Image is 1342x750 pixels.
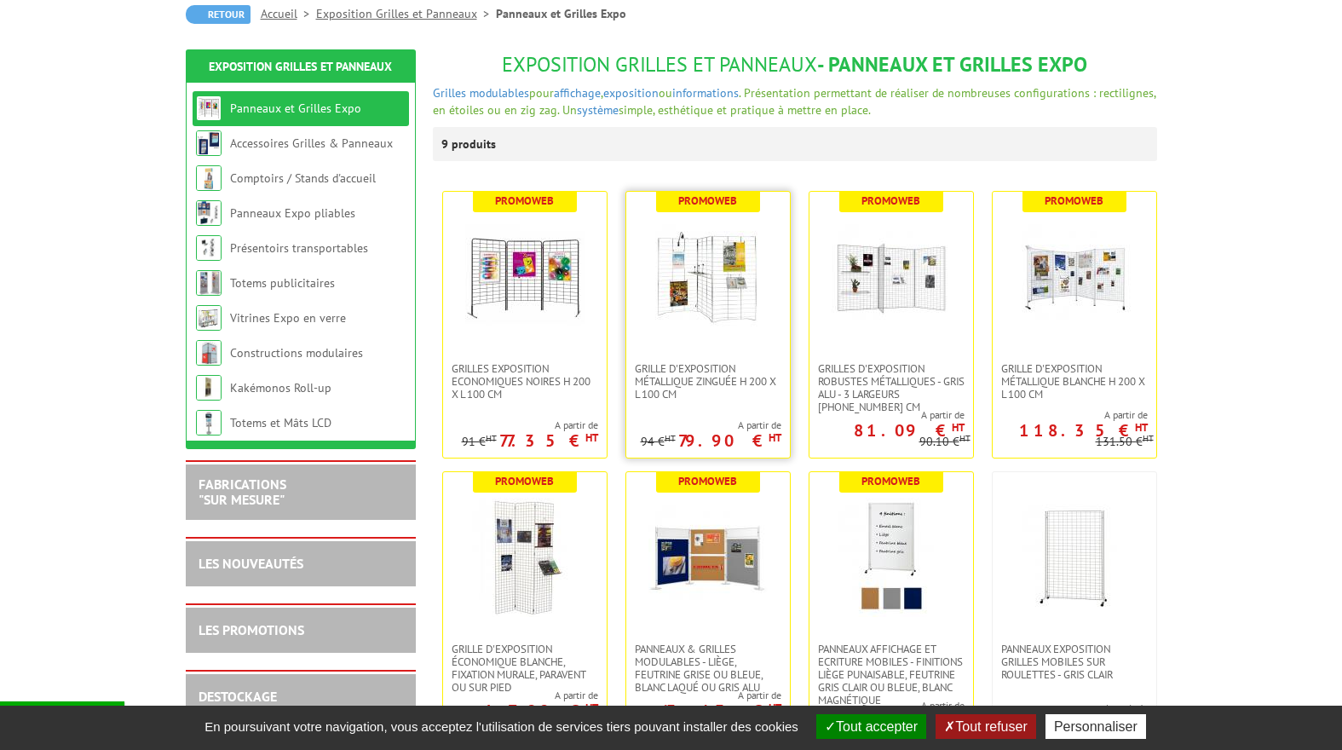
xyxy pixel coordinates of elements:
[230,205,355,221] a: Panneaux Expo pliables
[469,85,529,101] a: modulables
[443,643,607,694] a: Grille d'exposition économique blanche, fixation murale, paravent ou sur pied
[230,136,393,151] a: Accessoires Grilles & Panneaux
[316,6,496,21] a: Exposition Grilles et Panneaux
[495,193,554,208] b: Promoweb
[1143,432,1154,444] sup: HT
[641,436,676,448] p: 94 €
[230,310,346,326] a: Vitrines Expo en verre
[433,54,1157,76] h1: - Panneaux et Grilles Expo
[196,270,222,296] img: Totems publicitaires
[230,345,363,361] a: Constructions modulaires
[854,425,965,436] p: 81.09 €
[809,362,973,413] a: Grilles d'exposition robustes métalliques - gris alu - 3 largeurs [PHONE_NUMBER] cm
[936,714,1035,739] button: Tout refuser
[832,498,951,617] img: Panneaux Affichage et Ecriture Mobiles - finitions liège punaisable, feutrine gris clair ou bleue...
[603,85,659,101] a: exposition
[433,85,1155,118] span: pour , ou . Présentation permettant de réaliser de nombreuses configurations : rectilignes, en ét...
[209,59,392,74] a: Exposition Grilles et Panneaux
[443,689,598,702] span: A partir de
[993,408,1148,422] span: A partir de
[1015,498,1134,617] img: Panneaux Exposition Grilles mobiles sur roulettes - gris clair
[635,643,781,694] span: Panneaux & Grilles modulables - liège, feutrine grise ou bleue, blanc laqué ou gris alu
[815,699,965,712] span: A partir de
[832,217,951,337] img: Grilles d'exposition robustes métalliques - gris alu - 3 largeurs 70-100-120 cm
[199,555,303,572] a: LES NOUVEAUTÉS
[678,436,781,446] p: 79.90 €
[196,719,807,734] span: En poursuivant votre navigation, vous acceptez l'utilisation de services tiers pouvant installer ...
[196,95,222,121] img: Panneaux et Grilles Expo
[818,643,965,707] span: Panneaux Affichage et Ecriture Mobiles - finitions liège punaisable, feutrine gris clair ou bleue...
[672,85,739,101] a: informations
[1045,714,1146,739] button: Personnaliser (fenêtre modale)
[230,170,376,186] a: Comptoirs / Stands d'accueil
[196,410,222,436] img: Totems et Mâts LCD
[585,701,598,715] sup: HT
[261,6,316,21] a: Accueil
[626,362,790,401] a: Grille d'exposition métallique Zinguée H 200 x L 100 cm
[196,130,222,156] img: Accessoires Grilles & Panneaux
[1135,420,1148,435] sup: HT
[1045,193,1103,208] b: Promoweb
[816,714,926,739] button: Tout accepter
[648,217,768,337] img: Grille d'exposition métallique Zinguée H 200 x L 100 cm
[196,235,222,261] img: Présentoirs transportables
[1019,425,1148,436] p: 118.35 €
[462,418,598,432] span: A partir de
[230,380,331,395] a: Kakémonos Roll-up
[993,643,1156,681] a: Panneaux Exposition Grilles mobiles sur roulettes - gris clair
[1068,701,1148,715] span: A partir de
[196,375,222,401] img: Kakémonos Roll-up
[433,85,466,101] a: Grilles
[665,432,676,444] sup: HT
[495,474,554,488] b: Promoweb
[196,340,222,366] img: Constructions modulaires
[678,474,737,488] b: Promoweb
[199,476,286,508] a: FABRICATIONS"Sur Mesure"
[635,362,781,401] span: Grille d'exposition métallique Zinguée H 200 x L 100 cm
[861,474,920,488] b: Promoweb
[585,430,598,445] sup: HT
[230,240,368,256] a: Présentoirs transportables
[678,193,737,208] b: Promoweb
[462,436,497,448] p: 91 €
[502,51,817,78] span: Exposition Grilles et Panneaux
[230,275,335,291] a: Totems publicitaires
[499,436,598,446] p: 77.35 €
[452,362,598,401] span: Grilles Exposition Economiques Noires H 200 x L 100 cm
[496,5,626,22] li: Panneaux et Grilles Expo
[818,362,965,413] span: Grilles d'exposition robustes métalliques - gris alu - 3 largeurs [PHONE_NUMBER] cm
[809,643,973,707] a: Panneaux Affichage et Ecriture Mobiles - finitions liège punaisable, feutrine gris clair ou bleue...
[648,498,768,617] img: Panneaux & Grilles modulables - liège, feutrine grise ou bleue, blanc laqué ou gris alu
[452,643,598,694] span: Grille d'exposition économique blanche, fixation murale, paravent ou sur pied
[199,621,304,638] a: LES PROMOTIONS
[230,101,361,116] a: Panneaux et Grilles Expo
[993,362,1156,401] a: Grille d'exposition métallique blanche H 200 x L 100 cm
[554,85,601,101] a: affichage
[626,689,781,702] span: A partir de
[486,432,497,444] sup: HT
[577,102,619,118] a: système
[196,305,222,331] img: Vitrines Expo en verre
[199,688,277,705] a: DESTOCKAGE
[952,420,965,435] sup: HT
[230,415,331,430] a: Totems et Mâts LCD
[465,498,585,617] img: Grille d'exposition économique blanche, fixation murale, paravent ou sur pied
[919,436,971,448] p: 90.10 €
[1096,436,1154,448] p: 131.50 €
[861,193,920,208] b: Promoweb
[641,418,781,432] span: A partir de
[196,200,222,226] img: Panneaux Expo pliables
[1001,643,1148,681] span: Panneaux Exposition Grilles mobiles sur roulettes - gris clair
[769,430,781,445] sup: HT
[1001,362,1148,401] span: Grille d'exposition métallique blanche H 200 x L 100 cm
[186,5,251,24] a: Retour
[769,701,781,715] sup: HT
[196,165,222,191] img: Comptoirs / Stands d'accueil
[809,408,965,422] span: A partir de
[465,217,585,337] img: Grilles Exposition Economiques Noires H 200 x L 100 cm
[441,127,505,161] p: 9 produits
[443,362,607,401] a: Grilles Exposition Economiques Noires H 200 x L 100 cm
[626,643,790,694] a: Panneaux & Grilles modulables - liège, feutrine grise ou bleue, blanc laqué ou gris alu
[959,432,971,444] sup: HT
[1015,217,1134,337] img: Grille d'exposition métallique blanche H 200 x L 100 cm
